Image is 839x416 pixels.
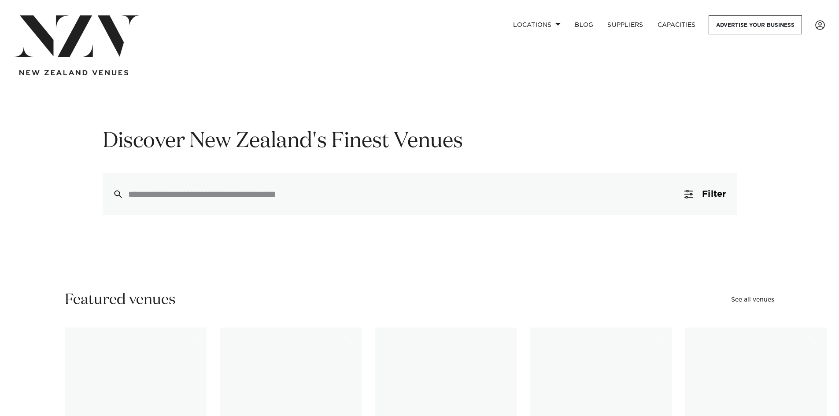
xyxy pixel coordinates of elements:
[19,70,128,76] img: new-zealand-venues-text.png
[65,290,176,310] h2: Featured venues
[103,128,737,155] h1: Discover New Zealand's Finest Venues
[674,173,736,215] button: Filter
[14,15,139,57] img: nzv-logo.png
[709,15,802,34] a: Advertise your business
[568,15,600,34] a: BLOG
[600,15,650,34] a: SUPPLIERS
[506,15,568,34] a: Locations
[651,15,703,34] a: Capacities
[702,190,726,199] span: Filter
[731,297,774,303] a: See all venues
